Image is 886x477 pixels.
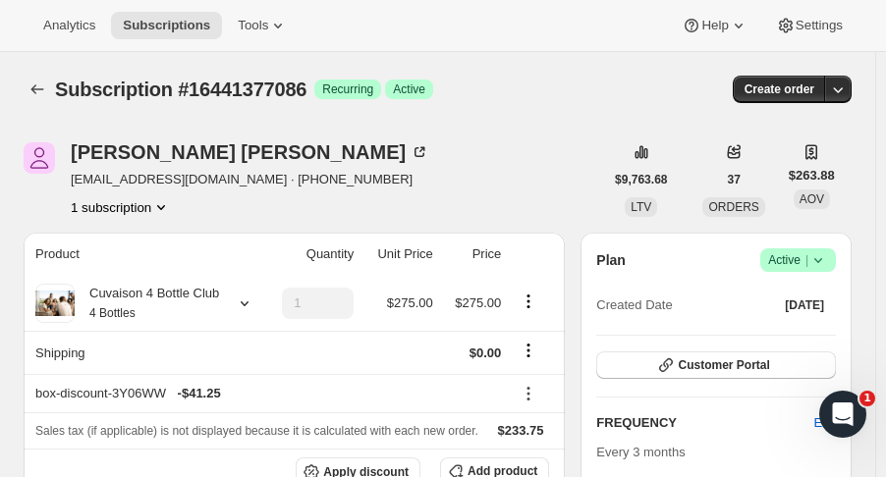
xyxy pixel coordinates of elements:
span: Every 3 months [596,445,685,459]
button: [DATE] [773,291,836,319]
span: Kevin Ward [24,142,55,174]
small: 4 Bottles [89,306,136,320]
th: Product [24,233,261,276]
span: Created Date [596,295,672,315]
span: Active [768,250,828,270]
span: Subscriptions [123,18,210,33]
span: Tools [238,18,268,33]
button: Create order [733,76,826,103]
span: Customer Portal [678,357,769,373]
button: Subscriptions [24,76,51,103]
span: $275.00 [387,295,433,310]
button: Help [670,12,759,39]
div: box-discount-3Y06WW [35,384,501,403]
span: Subscription #16441377086 [55,79,306,100]
th: Price [439,233,508,276]
span: AOV [800,192,824,206]
span: Edit [814,413,836,433]
button: Tools [226,12,300,39]
h2: Plan [596,250,626,270]
div: [PERSON_NAME] [PERSON_NAME] [71,142,429,162]
span: 37 [727,172,740,187]
span: - $41.25 [178,384,221,403]
span: $233.75 [498,423,544,438]
span: Help [701,18,728,33]
span: Analytics [43,18,95,33]
button: Product actions [513,291,544,312]
button: Customer Portal [596,351,836,379]
span: LTV [631,200,651,214]
span: Recurring [322,81,373,97]
button: Shipping actions [513,340,544,361]
span: [DATE] [785,297,824,313]
button: Product actions [71,197,171,217]
span: $263.88 [789,166,835,185]
h2: FREQUENCY [596,413,813,433]
span: Settings [796,18,843,33]
button: Edit [803,407,848,439]
div: Cuvaison 4 Bottle Club [75,284,219,323]
span: 1 [859,391,875,406]
button: $9,763.68 [603,166,679,193]
button: Subscriptions [111,12,222,39]
span: | [805,252,808,268]
iframe: Intercom live chat [819,391,866,438]
span: Active [393,81,425,97]
span: Sales tax (if applicable) is not displayed because it is calculated with each new order. [35,424,478,438]
span: $9,763.68 [615,172,667,187]
button: Settings [764,12,855,39]
th: Quantity [261,233,360,276]
button: 37 [715,166,751,193]
th: Unit Price [360,233,439,276]
th: Shipping [24,331,261,374]
button: Analytics [31,12,107,39]
span: $0.00 [470,345,502,360]
span: ORDERS [708,200,758,214]
span: Create order [745,81,814,97]
span: [EMAIL_ADDRESS][DOMAIN_NAME] · [PHONE_NUMBER] [71,170,429,189]
span: $275.00 [455,295,501,310]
